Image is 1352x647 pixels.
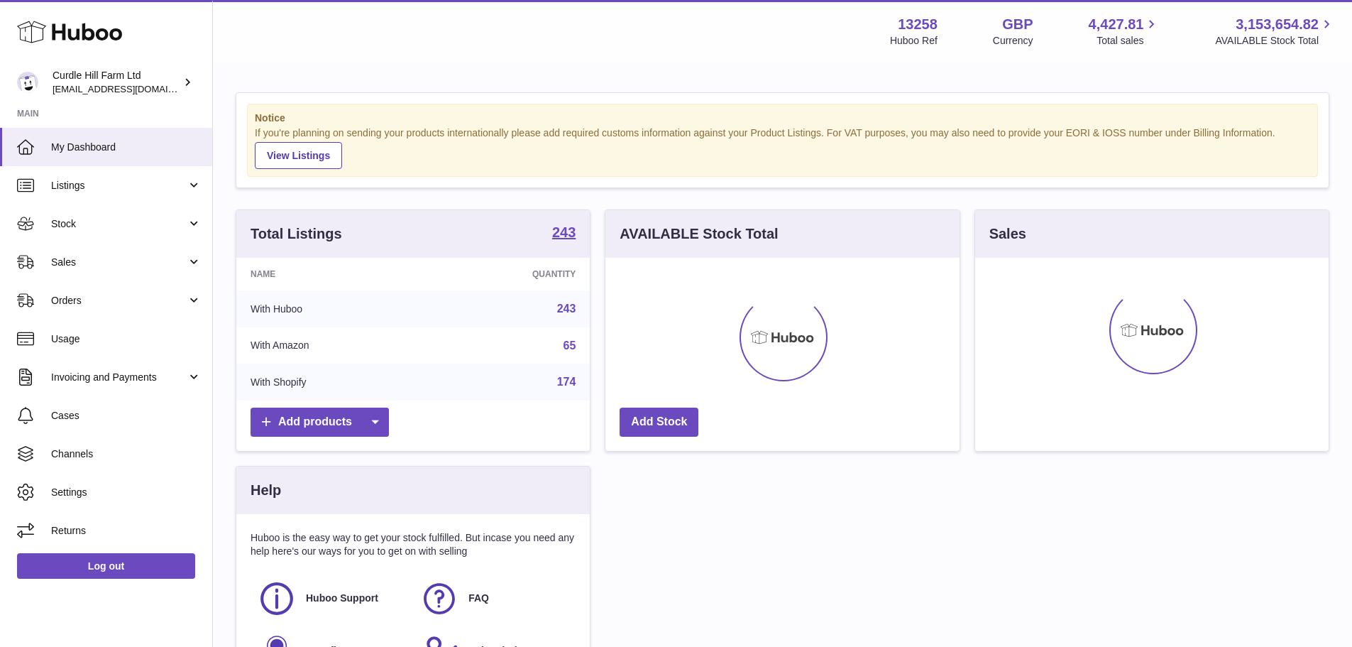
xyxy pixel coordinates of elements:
span: Orders [51,294,187,308]
p: Huboo is the easy way to get your stock fulfilled. But incase you need any help here's our ways f... [251,531,576,558]
strong: 243 [552,225,576,239]
a: 4,427.81 Total sales [1089,15,1160,48]
td: With Shopify [236,364,430,401]
a: Add Stock [620,408,698,437]
td: With Huboo [236,290,430,327]
div: Curdle Hill Farm Ltd [53,69,180,96]
a: 65 [564,339,576,352]
a: 3,153,654.82 AVAILABLE Stock Total [1215,15,1335,48]
a: Log out [17,553,195,579]
span: AVAILABLE Stock Total [1215,34,1335,48]
a: 174 [557,376,576,388]
h3: Sales [989,224,1026,244]
span: Settings [51,486,202,499]
span: Usage [51,332,202,346]
a: FAQ [420,580,568,618]
strong: 13258 [898,15,938,34]
span: Channels [51,447,202,461]
span: Invoicing and Payments [51,371,187,384]
span: [EMAIL_ADDRESS][DOMAIN_NAME] [53,83,209,94]
span: Cases [51,409,202,423]
span: Total sales [1097,34,1160,48]
a: Huboo Support [258,580,406,618]
span: Sales [51,256,187,269]
strong: Notice [255,112,1310,125]
th: Quantity [430,258,590,290]
h3: Help [251,481,281,500]
span: Returns [51,524,202,538]
h3: Total Listings [251,224,342,244]
img: internalAdmin-13258@internal.huboo.com [17,72,38,93]
span: Huboo Support [306,592,378,605]
span: Stock [51,217,187,231]
h3: AVAILABLE Stock Total [620,224,778,244]
div: Huboo Ref [890,34,938,48]
span: Listings [51,179,187,192]
td: With Amazon [236,327,430,364]
span: My Dashboard [51,141,202,154]
a: 243 [552,225,576,242]
span: 4,427.81 [1089,15,1144,34]
span: 3,153,654.82 [1236,15,1319,34]
strong: GBP [1002,15,1033,34]
th: Name [236,258,430,290]
div: Currency [993,34,1033,48]
div: If you're planning on sending your products internationally please add required customs informati... [255,126,1310,169]
a: View Listings [255,142,342,169]
a: 243 [557,303,576,315]
span: FAQ [468,592,489,605]
a: Add products [251,408,389,437]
